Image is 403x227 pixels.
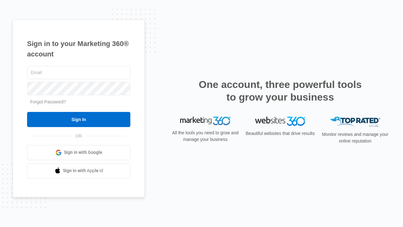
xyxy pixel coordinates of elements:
[71,133,87,139] span: OR
[27,163,130,178] a: Sign in with Apple Id
[63,167,103,174] span: Sign in with Apple Id
[27,112,130,127] input: Sign In
[64,149,102,156] span: Sign in with Google
[27,66,130,79] input: Email
[180,117,230,125] img: Marketing 360
[30,99,66,104] a: Forgot Password?
[27,145,130,160] a: Sign in with Google
[320,131,390,144] p: Monitor reviews and manage your online reputation
[330,117,380,127] img: Top Rated Local
[245,130,315,137] p: Beautiful websites that drive results
[255,117,305,126] img: Websites 360
[197,78,364,103] h2: One account, three powerful tools to grow your business
[170,130,241,143] p: All the tools you need to grow and manage your business
[27,38,130,59] h1: Sign in to your Marketing 360® account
